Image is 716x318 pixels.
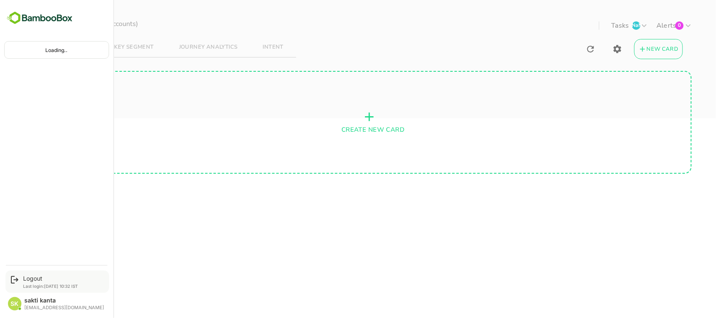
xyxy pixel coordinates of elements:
button: Settings [578,39,598,59]
span: INTENT [234,44,254,51]
span: JOURNEY ANALYTICS [150,44,208,51]
div: wrapped label tabs example [21,37,267,57]
button: New Card [605,39,654,59]
p: 0 [646,21,654,29]
div: Logout [23,275,78,282]
span: CREATE NEW CARD [312,109,375,135]
div: [EMAIL_ADDRESS][DOMAIN_NAME] [24,305,104,310]
p: Tasks [582,22,599,30]
img: BambooboxFullLogoMark.5f36c76dfaba33ec1ec1367b70bb1252.svg [4,10,75,26]
p: NaN [603,21,611,29]
span: New Card [609,44,649,55]
div: SK [8,297,21,310]
button: Refresh All Card [551,39,571,59]
button: CREATE NEW CARD [25,71,662,174]
p: Alerts [627,22,644,30]
span: KEY SEGMENT [85,44,124,51]
div: Loading.. [5,42,109,58]
div: sakti kanta [24,297,104,304]
p: Last login: [DATE] 10:32 IST [23,284,78,289]
span: INSIGHTS [33,44,60,51]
